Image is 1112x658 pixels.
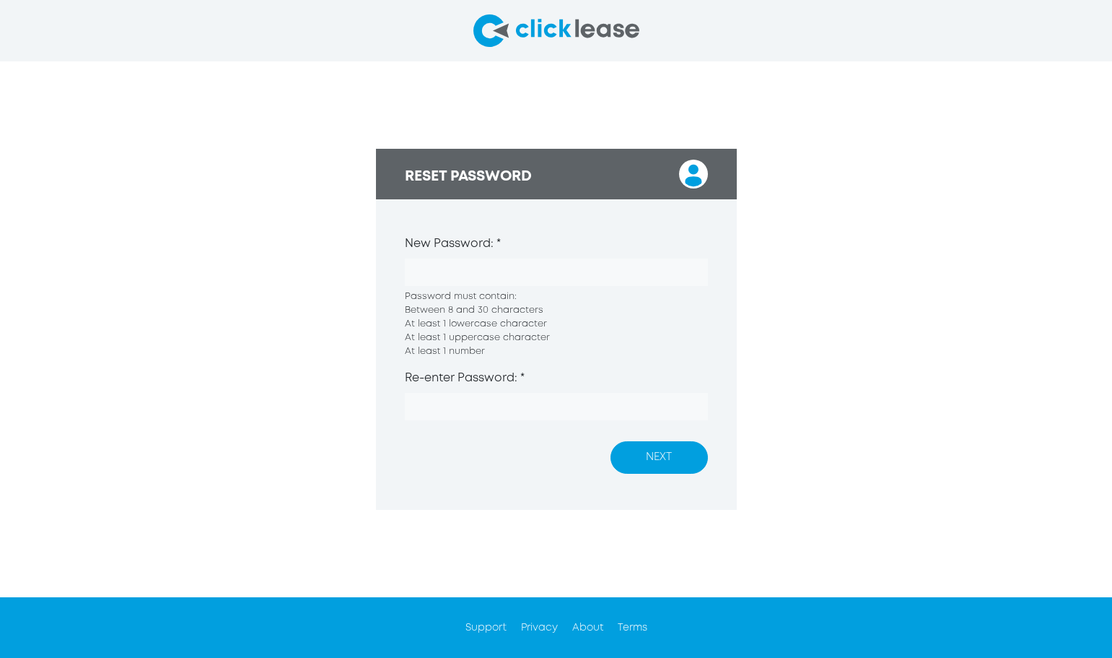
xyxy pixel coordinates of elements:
li: At least 1 uppercase character [405,331,708,345]
div: Password must contain: [405,290,708,359]
li: At least 1 lowercase character [405,317,708,331]
img: login_user.svg [679,160,708,189]
a: Privacy [521,623,558,632]
a: Support [465,623,507,632]
li: At least 1 number [405,345,708,358]
button: NEXT [610,441,708,474]
img: click-lease-logo-svg.svg [473,14,639,47]
label: New Password: * [405,235,501,253]
label: Re-enter Password: * [405,370,525,387]
h3: RESET PASSWORD [405,168,532,186]
a: About [572,623,603,632]
li: Between 8 and 30 characters [405,303,708,317]
a: Terms [618,623,647,632]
